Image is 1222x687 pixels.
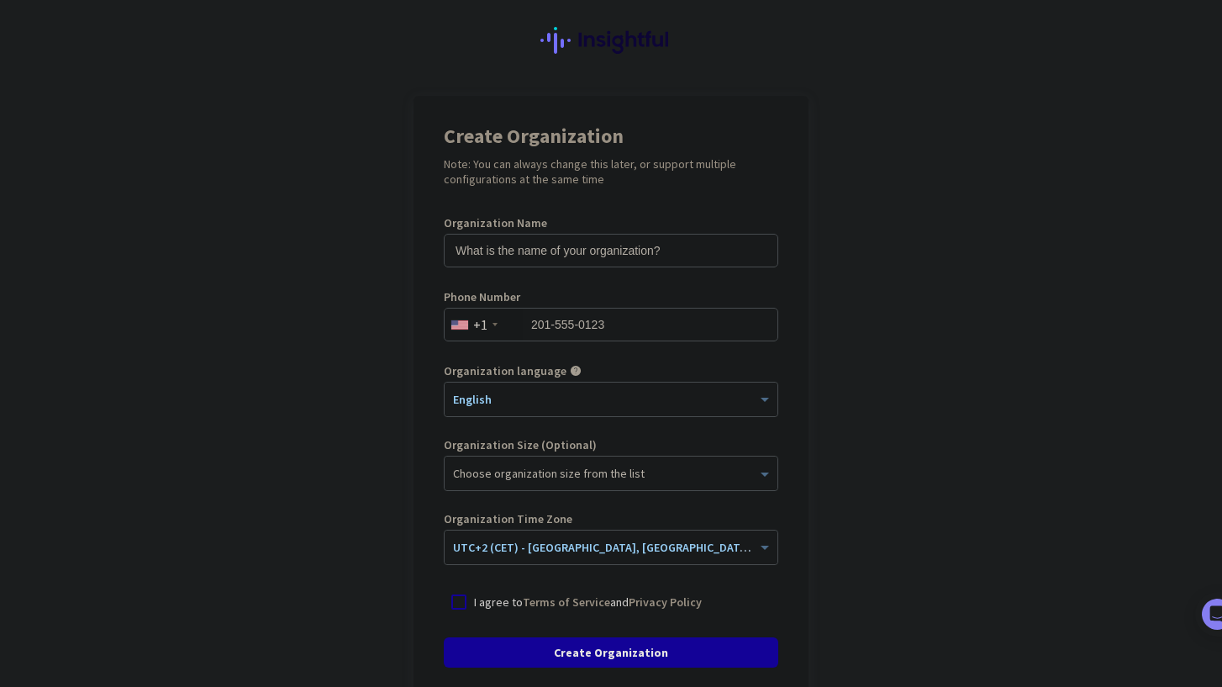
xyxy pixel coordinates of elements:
img: Insightful [540,27,682,54]
div: +1 [473,316,487,333]
h2: Note: You can always change this later, or support multiple configurations at the same time [444,156,778,187]
p: I agree to and [474,594,702,610]
h1: Create Organization [444,126,778,146]
a: Terms of Service [523,595,610,610]
span: Create Organization [554,644,668,661]
label: Organization language [444,365,566,377]
label: Organization Time Zone [444,513,778,525]
input: 201-555-0123 [444,308,778,341]
input: What is the name of your organization? [444,234,778,267]
label: Organization Size (Optional) [444,439,778,451]
i: help [570,365,582,377]
button: Create Organization [444,637,778,668]
label: Phone Number [444,291,778,303]
label: Organization Name [444,217,778,229]
a: Privacy Policy [629,595,702,610]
